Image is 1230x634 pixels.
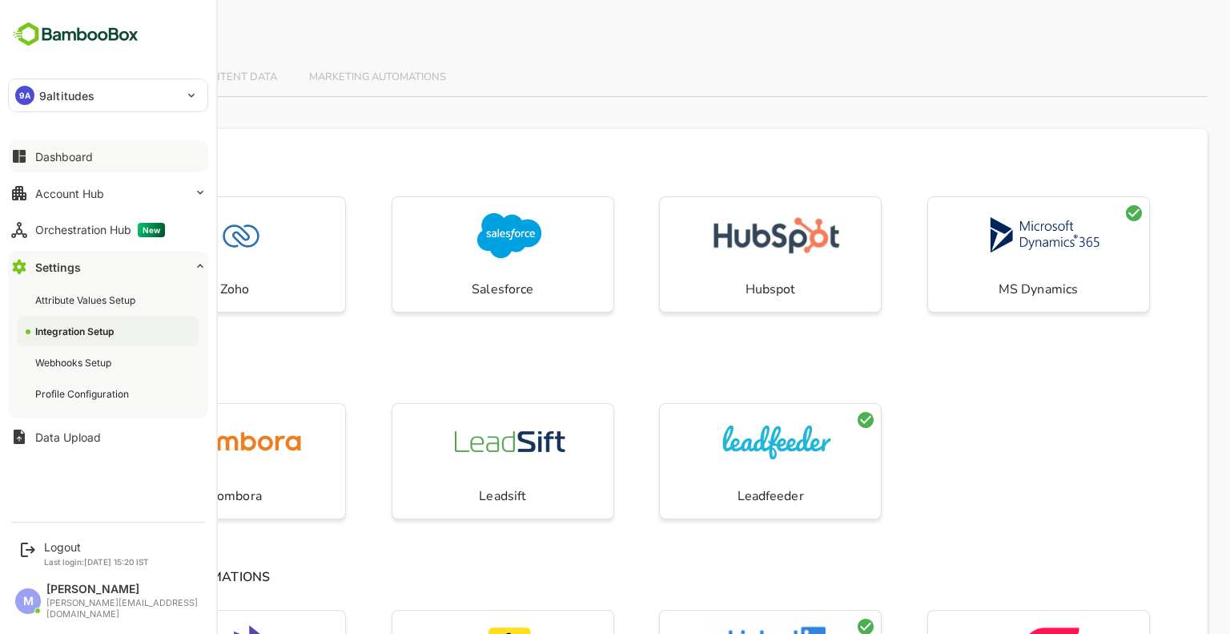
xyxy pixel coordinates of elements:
span: INTENT DATA [154,71,221,84]
div: Webhooks Setup [35,356,115,369]
img: logo not loaded... [381,410,525,474]
span: ALL [38,71,64,84]
p: Hubspot [689,280,740,299]
p: Leadfeeder [681,487,748,506]
button: logo not loaded... [610,410,831,479]
p: Salesforce [416,280,477,299]
button: Data Upload [8,421,208,453]
p: Last login: [DATE] 15:20 IST [44,557,149,567]
button: Dashboard [8,140,208,172]
div: Settings [35,260,81,274]
button: logo not loaded... [74,410,295,479]
div: Profile Configuration [35,387,132,401]
img: logo not loaded... [649,204,793,268]
span: MARKETING AUTOMATIONS [253,71,390,84]
button: Settings [8,251,208,283]
button: logo not loaded... [610,204,831,272]
div: wrapped label tabs example [22,58,1152,96]
div: Data Upload [35,430,101,444]
div: Attribute Values Setup [35,293,139,307]
div: [PERSON_NAME][EMAIL_ADDRESS][DOMAIN_NAME] [46,598,200,620]
div: Logout [44,540,149,554]
img: logo not loaded... [649,410,793,474]
h4: CRM [22,146,1152,173]
button: logo not loaded... [343,410,564,479]
img: logo not loaded... [113,410,257,474]
button: logo not loaded... [74,204,295,272]
p: Leadsift [423,487,470,506]
div: Integration Setup [35,325,117,338]
div: Dashboard [35,150,93,164]
button: Account Hub [8,177,208,209]
div: Account Hub [35,187,104,200]
button: logo not loaded... [343,204,564,272]
p: Bombora [152,487,206,506]
div: 9A [15,86,34,105]
p: 9altitudes [39,87,94,104]
img: logo not loaded... [115,204,257,268]
h4: INTENT DATA [22,353,1152,380]
div: Orchestration Hub [35,223,165,237]
img: logo not loaded... [421,204,485,268]
p: Zoho [164,280,193,299]
span: CRM [96,71,122,84]
button: Orchestration HubNew [8,214,208,246]
div: [PERSON_NAME] [46,583,200,596]
button: logo not loaded... [878,204,1099,272]
div: 9A9altitudes [9,79,207,111]
img: logo not loaded... [931,204,1045,268]
h4: MARKETING AUTOMATIONS [22,559,1152,587]
div: M [15,588,41,614]
p: Integration Setup [22,19,1152,38]
p: MS Dynamics [943,280,1022,299]
img: BambooboxFullLogoMark.5f36c76dfaba33ec1ec1367b70bb1252.svg [8,19,143,50]
span: New [138,223,165,237]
